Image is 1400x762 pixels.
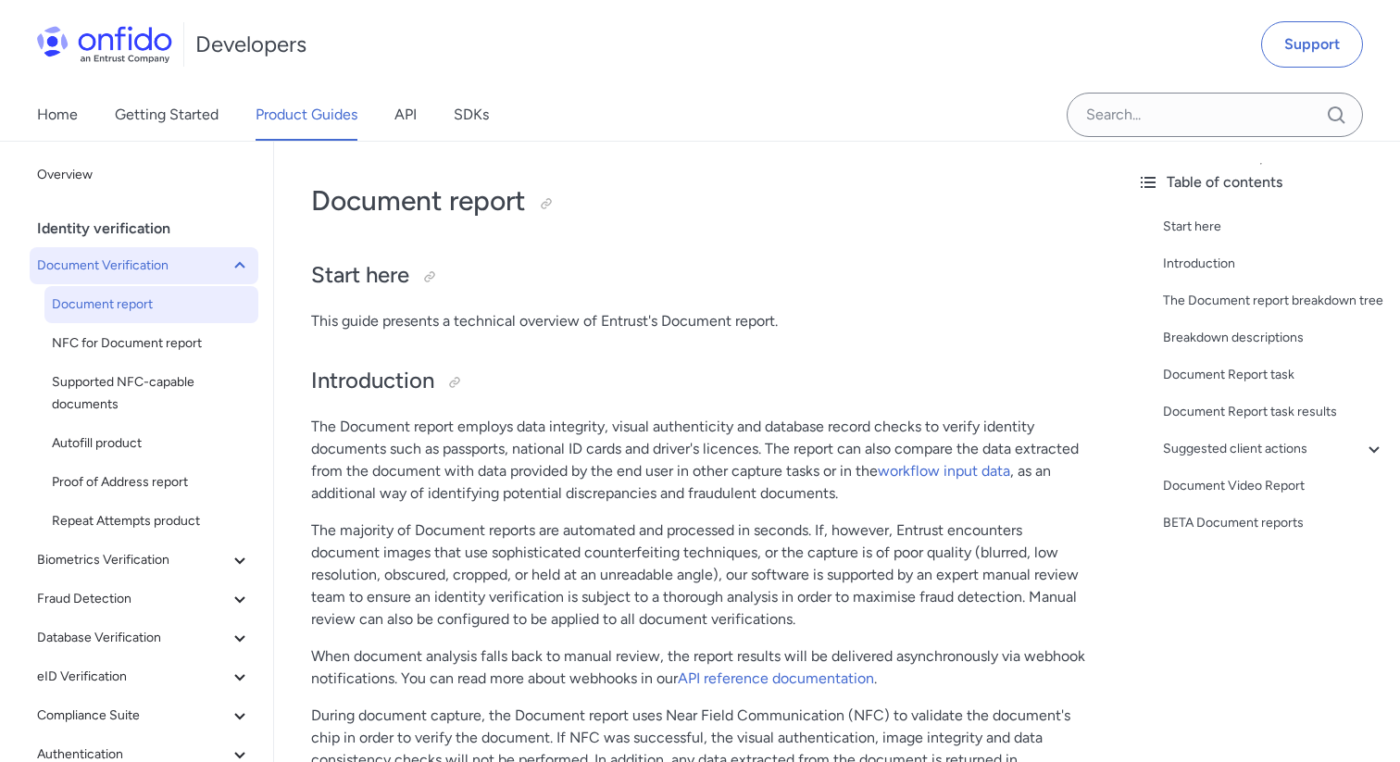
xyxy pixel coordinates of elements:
a: NFC for Document report [44,325,258,362]
span: Biometrics Verification [37,549,229,571]
a: Repeat Attempts product [44,503,258,540]
span: NFC for Document report [52,332,251,355]
a: SDKs [454,89,489,141]
p: This guide presents a technical overview of Entrust's Document report. [311,310,1085,332]
span: Overview [37,164,251,186]
a: Home [37,89,78,141]
a: BETA Document reports [1163,512,1385,534]
a: Start here [1163,216,1385,238]
span: Proof of Address report [52,471,251,493]
a: Document Report task [1163,364,1385,386]
a: Product Guides [256,89,357,141]
a: Document Report task results [1163,401,1385,423]
h2: Start here [311,260,1085,292]
h2: Introduction [311,366,1085,397]
span: eID Verification [37,666,229,688]
p: When document analysis falls back to manual review, the report results will be delivered asynchro... [311,645,1085,690]
span: Autofill product [52,432,251,455]
button: Fraud Detection [30,581,258,618]
button: Biometrics Verification [30,542,258,579]
span: Document report [52,294,251,316]
button: Document Verification [30,247,258,284]
a: API reference documentation [678,669,874,687]
a: Proof of Address report [44,464,258,501]
span: Repeat Attempts product [52,510,251,532]
a: Introduction [1163,253,1385,275]
a: Autofill product [44,425,258,462]
div: Table of contents [1137,171,1385,194]
a: Support [1261,21,1363,68]
div: Identity verification [37,210,266,247]
a: Suggested client actions [1163,438,1385,460]
button: eID Verification [30,658,258,695]
a: Breakdown descriptions [1163,327,1385,349]
h1: Document report [311,182,1085,219]
button: Compliance Suite [30,697,258,734]
a: workflow input data [878,462,1010,480]
a: Document report [44,286,258,323]
input: Onfido search input field [1067,93,1363,137]
a: API [394,89,417,141]
a: The Document report breakdown tree [1163,290,1385,312]
a: Document Video Report [1163,475,1385,497]
p: The majority of Document reports are automated and processed in seconds. If, however, Entrust enc... [311,519,1085,631]
span: Compliance Suite [37,705,229,727]
span: Database Verification [37,627,229,649]
h1: Developers [195,30,306,59]
p: The Document report employs data integrity, visual authenticity and database record checks to ver... [311,416,1085,505]
a: Overview [30,156,258,194]
span: Supported NFC-capable documents [52,371,251,416]
a: Getting Started [115,89,219,141]
span: Fraud Detection [37,588,229,610]
a: Supported NFC-capable documents [44,364,258,423]
span: Document Verification [37,255,229,277]
button: Database Verification [30,619,258,656]
img: Onfido Logo [37,26,172,63]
